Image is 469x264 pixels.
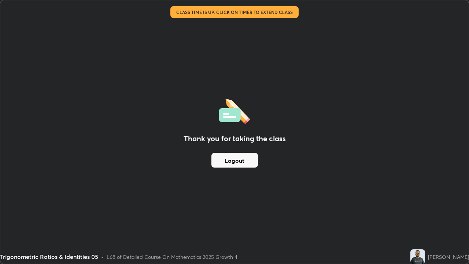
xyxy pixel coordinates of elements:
img: offlineFeedback.1438e8b3.svg [219,96,250,124]
div: • [101,253,104,261]
div: L68 of Detailed Course On Mathematics 2025 Growth 4 [107,253,237,261]
h2: Thank you for taking the class [184,133,286,144]
div: [PERSON_NAME] [428,253,469,261]
img: f292c3bc2352430695c83c150198b183.jpg [410,249,425,264]
button: Logout [211,153,258,168]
